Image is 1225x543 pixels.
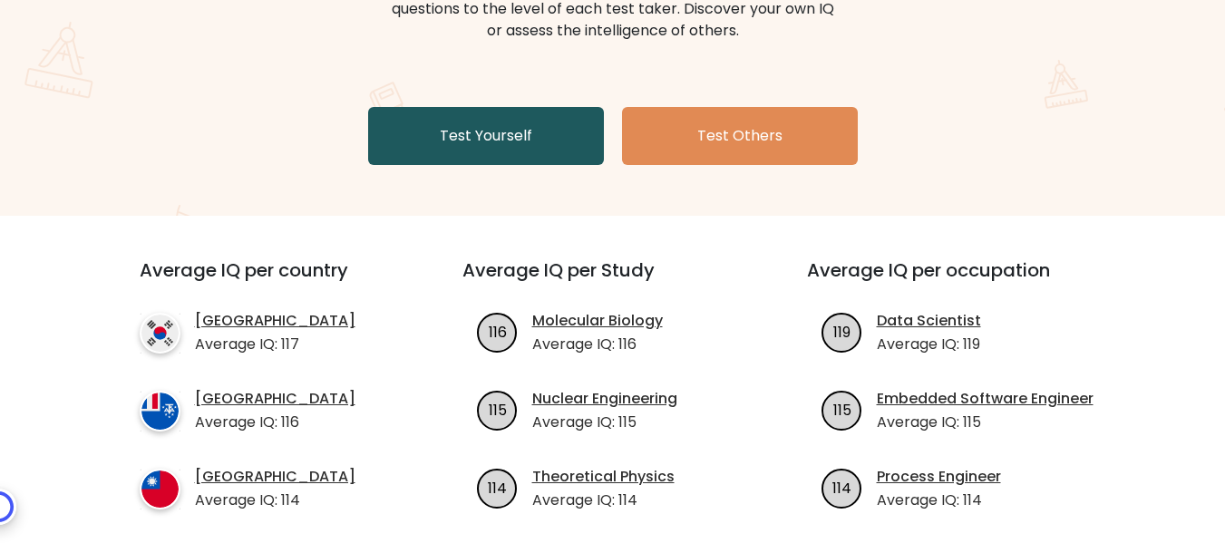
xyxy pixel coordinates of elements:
p: Average IQ: 119 [877,334,981,355]
a: [GEOGRAPHIC_DATA] [195,310,355,332]
text: 115 [488,399,506,420]
h3: Average IQ per occupation [807,259,1108,303]
text: 115 [832,399,851,420]
a: [GEOGRAPHIC_DATA] [195,388,355,410]
p: Average IQ: 115 [532,412,677,433]
a: Molecular Biology [532,310,663,332]
a: [GEOGRAPHIC_DATA] [195,466,355,488]
img: country [140,469,180,509]
h3: Average IQ per Study [462,259,763,303]
p: Average IQ: 114 [532,490,675,511]
text: 119 [833,321,851,342]
p: Average IQ: 116 [532,334,663,355]
text: 114 [488,477,507,498]
text: 114 [832,477,851,498]
p: Average IQ: 114 [877,490,1001,511]
p: Average IQ: 117 [195,334,355,355]
h3: Average IQ per country [140,259,397,303]
p: Average IQ: 114 [195,490,355,511]
p: Average IQ: 116 [195,412,355,433]
a: Test Yourself [368,107,604,165]
p: Average IQ: 115 [877,412,1094,433]
a: Embedded Software Engineer [877,388,1094,410]
a: Theoretical Physics [532,466,675,488]
a: Nuclear Engineering [532,388,677,410]
img: country [140,391,180,431]
a: Data Scientist [877,310,981,332]
img: country [140,313,180,354]
a: Process Engineer [877,466,1001,488]
text: 116 [488,321,506,342]
a: Test Others [622,107,858,165]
